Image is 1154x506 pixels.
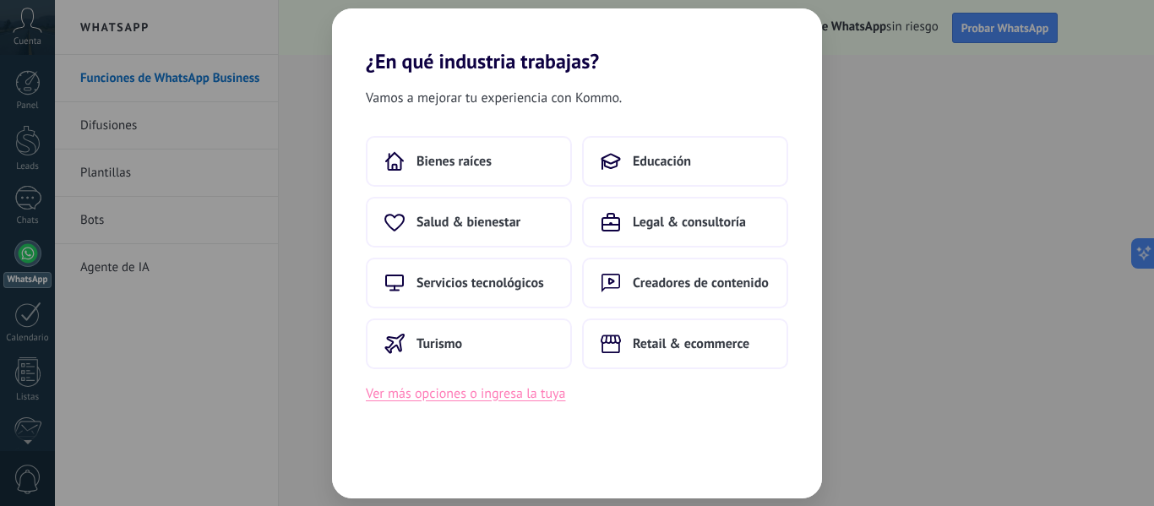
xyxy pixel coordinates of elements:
button: Educación [582,136,788,187]
span: Educación [633,153,691,170]
span: Retail & ecommerce [633,335,749,352]
span: Turismo [416,335,462,352]
button: Bienes raíces [366,136,572,187]
span: Bienes raíces [416,153,492,170]
span: Vamos a mejorar tu experiencia con Kommo. [366,87,622,109]
button: Ver más opciones o ingresa la tuya [366,383,565,405]
button: Servicios tecnológicos [366,258,572,308]
span: Servicios tecnológicos [416,275,544,291]
button: Legal & consultoría [582,197,788,248]
button: Retail & ecommerce [582,318,788,369]
h2: ¿En qué industria trabajas? [332,8,822,73]
span: Legal & consultoría [633,214,746,231]
button: Turismo [366,318,572,369]
span: Creadores de contenido [633,275,769,291]
button: Salud & bienestar [366,197,572,248]
span: Salud & bienestar [416,214,520,231]
button: Creadores de contenido [582,258,788,308]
